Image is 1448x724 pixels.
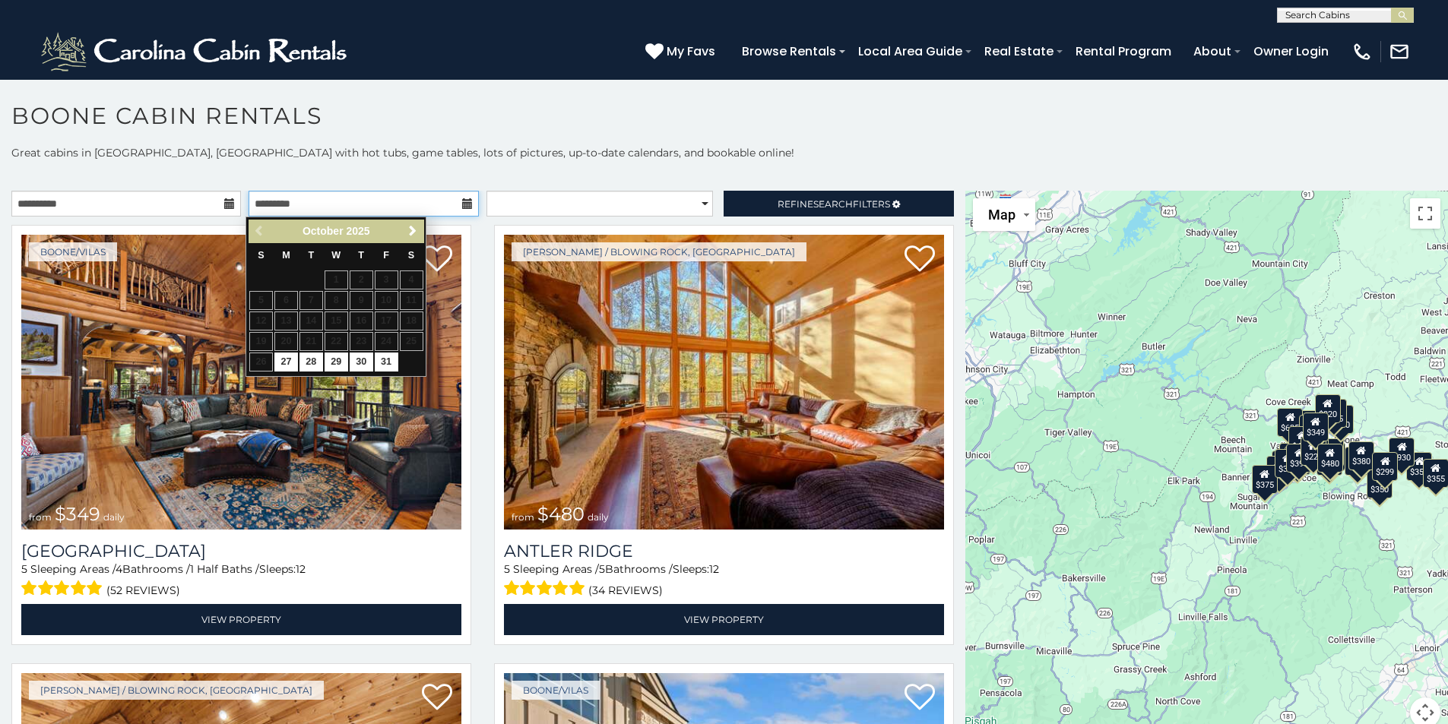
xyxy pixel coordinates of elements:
[778,198,890,210] span: Refine Filters
[1367,469,1393,498] div: $350
[667,42,715,61] span: My Favs
[103,511,125,523] span: daily
[407,225,419,237] span: Next
[1186,38,1239,65] a: About
[512,242,806,261] a: [PERSON_NAME] / Blowing Rock, [GEOGRAPHIC_DATA]
[504,604,944,635] a: View Property
[588,580,663,600] span: (34 reviews)
[21,235,461,530] a: Diamond Creek Lodge from $349 daily
[1318,438,1344,466] div: $395
[190,562,259,576] span: 1 Half Baths /
[504,235,944,530] a: Antler Ridge from $480 daily
[512,511,534,523] span: from
[299,353,323,371] a: 28
[274,353,298,371] a: 27
[1389,437,1415,466] div: $930
[21,561,461,600] div: Sleeping Areas / Bathrooms / Sleeps:
[1328,405,1354,434] div: $250
[1303,413,1329,441] div: $349
[1317,446,1343,475] div: $315
[504,541,944,561] a: Antler Ridge
[504,561,944,600] div: Sleeping Areas / Bathrooms / Sleeps:
[988,207,1016,223] span: Map
[21,541,461,561] a: [GEOGRAPHIC_DATA]
[1300,410,1326,439] div: $565
[973,198,1035,231] button: Change map style
[296,562,306,576] span: 12
[21,562,27,576] span: 5
[1321,399,1347,428] div: $255
[1317,444,1343,473] div: $480
[1289,426,1315,455] div: $410
[537,503,585,525] span: $480
[1348,441,1374,469] div: $380
[905,682,935,714] a: Add to favorites
[309,250,315,261] span: Tuesday
[1410,198,1440,229] button: Toggle fullscreen view
[1280,443,1306,472] div: $400
[1275,448,1301,477] div: $325
[408,250,414,261] span: Saturday
[1266,456,1292,485] div: $330
[116,562,122,576] span: 4
[358,250,364,261] span: Thursday
[350,353,373,371] a: 30
[375,353,398,371] a: 31
[347,225,370,237] span: 2025
[21,604,461,635] a: View Property
[38,29,353,74] img: White-1-2.png
[588,511,609,523] span: daily
[1351,41,1373,62] img: phone-regular-white.png
[383,250,389,261] span: Friday
[1373,452,1399,481] div: $299
[258,250,264,261] span: Sunday
[504,235,944,530] img: Antler Ridge
[851,38,970,65] a: Local Area Guide
[1301,437,1326,466] div: $225
[1278,408,1304,437] div: $635
[55,503,100,525] span: $349
[1345,446,1370,475] div: $695
[504,562,510,576] span: 5
[331,250,341,261] span: Wednesday
[21,235,461,530] img: Diamond Creek Lodge
[106,580,180,600] span: (52 reviews)
[282,250,290,261] span: Monday
[1389,41,1410,62] img: mail-regular-white.png
[977,38,1061,65] a: Real Estate
[1068,38,1179,65] a: Rental Program
[303,225,344,237] span: October
[29,511,52,523] span: from
[709,562,719,576] span: 12
[512,681,600,700] a: Boone/Vilas
[21,541,461,561] h3: Diamond Creek Lodge
[325,353,348,371] a: 29
[1246,38,1336,65] a: Owner Login
[813,198,853,210] span: Search
[422,682,452,714] a: Add to favorites
[1315,394,1341,422] div: $320
[29,242,117,261] a: Boone/Vilas
[1287,443,1313,472] div: $395
[29,681,324,700] a: [PERSON_NAME] / Blowing Rock, [GEOGRAPHIC_DATA]
[599,562,605,576] span: 5
[1407,451,1433,480] div: $355
[403,222,422,241] a: Next
[645,42,719,62] a: My Favs
[1252,465,1278,494] div: $375
[905,244,935,276] a: Add to favorites
[734,38,844,65] a: Browse Rentals
[724,191,953,217] a: RefineSearchFilters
